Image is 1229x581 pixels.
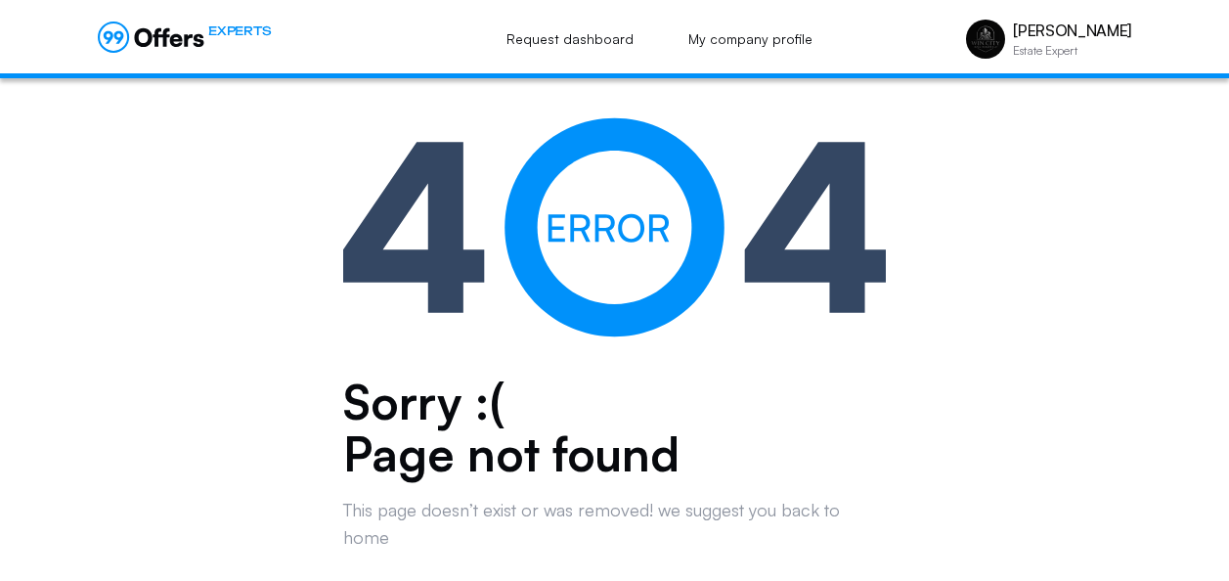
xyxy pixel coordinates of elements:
a: My company profile [667,18,834,61]
p: Estate Expert [1013,45,1131,57]
p: Sorry :( Page not found [343,377,680,480]
img: Michael Rosario [966,20,1005,59]
img: 404 [343,117,886,337]
a: EXPERTS [98,22,271,53]
span: EXPERTS [208,22,271,40]
a: Request dashboard [485,18,655,61]
p: [PERSON_NAME] [1013,22,1131,40]
p: This page doesn’t exist or was removed! we suggest you back to home [343,496,886,553]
